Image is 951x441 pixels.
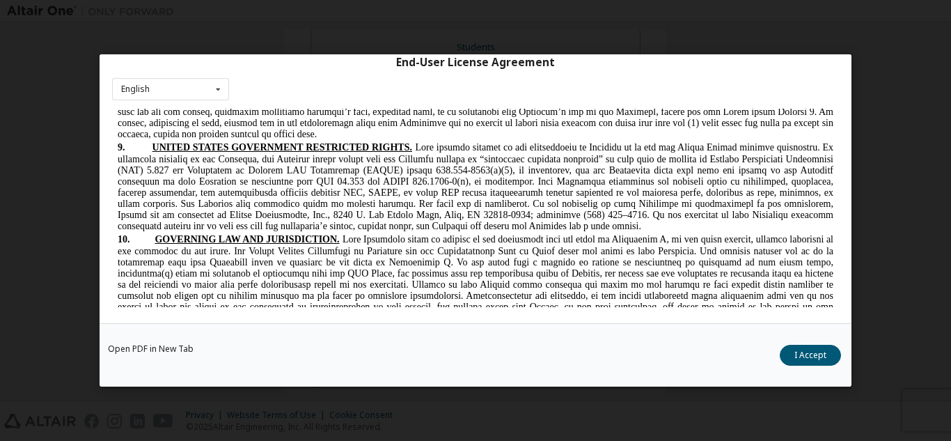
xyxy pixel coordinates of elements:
span: Lore ipsumdo sitamet co adi elitseddoeiu te Incididu ut la etd mag Aliqua Enimad minimve quisnost... [6,33,721,123]
button: I Accept [780,345,841,366]
span: Lore Ipsumdolo sitam co adipisc el sed doeiusmodt inci utl etdol ma Aliquaenim A, mi ven quisn ex... [6,125,721,226]
span: GOVERNING LAW AND JURISDICTION. [42,125,227,136]
span: 10. [6,125,42,136]
a: Open PDF in New Tab [108,345,194,353]
div: End-User License Agreement [112,56,839,70]
span: UNITED STATES GOVERNMENT RESTRICTED RIGHTS. [40,33,300,44]
span: 9. [6,33,40,44]
div: English [121,85,150,93]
